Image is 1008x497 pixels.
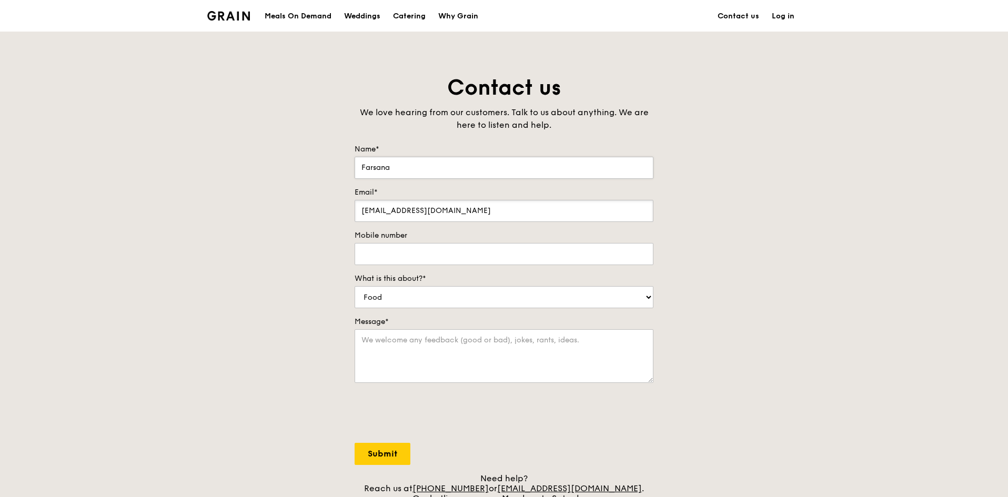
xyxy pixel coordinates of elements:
label: Mobile number [355,230,653,241]
div: Weddings [344,1,380,32]
a: [PHONE_NUMBER] [412,483,489,493]
iframe: reCAPTCHA [355,393,515,434]
div: We love hearing from our customers. Talk to us about anything. We are here to listen and help. [355,106,653,131]
input: Submit [355,443,410,465]
a: Weddings [338,1,387,32]
div: Why Grain [438,1,478,32]
label: Message* [355,317,653,327]
label: What is this about?* [355,273,653,284]
div: Catering [393,1,426,32]
h1: Contact us [355,74,653,102]
a: Why Grain [432,1,485,32]
a: Log in [765,1,801,32]
a: Contact us [711,1,765,32]
label: Email* [355,187,653,198]
img: Grain [207,11,250,21]
div: Meals On Demand [265,1,331,32]
a: [EMAIL_ADDRESS][DOMAIN_NAME] [497,483,642,493]
label: Name* [355,144,653,155]
a: Catering [387,1,432,32]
